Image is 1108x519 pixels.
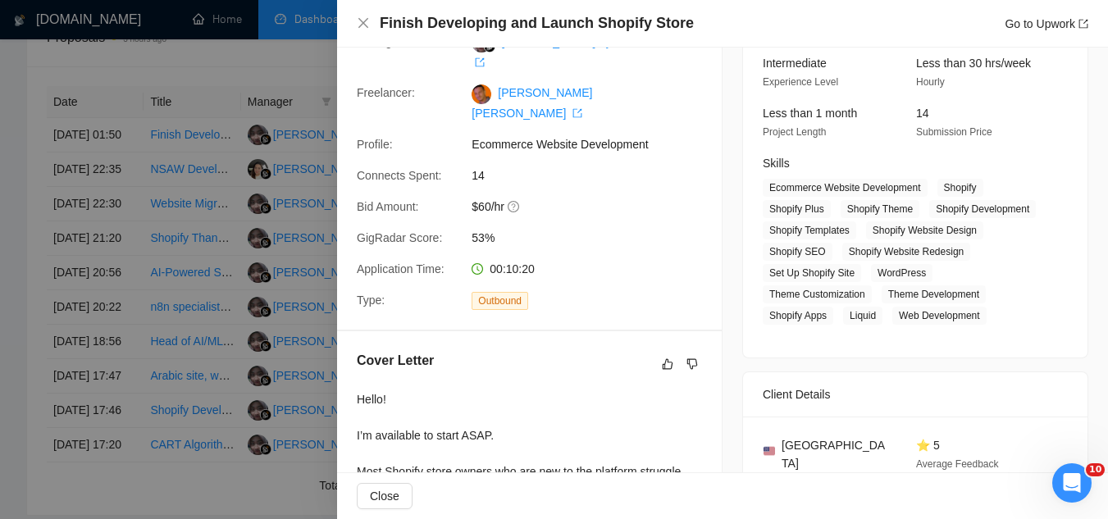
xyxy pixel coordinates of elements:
[472,84,491,104] img: c1WWgwmaGevJdZ-l_Vf-CmXdbmQwVpuCq4Thkz8toRvCgf_hjs15DDqs-87B3E-w26
[763,372,1068,417] div: Client Details
[472,135,718,153] span: Ecommerce Website Development
[357,294,385,307] span: Type:
[490,262,535,275] span: 00:10:20
[472,229,718,247] span: 53%
[472,86,592,119] a: [PERSON_NAME] [PERSON_NAME] export
[871,264,932,282] span: WordPress
[1005,17,1088,30] a: Go to Upworkexport
[763,307,833,325] span: Shopify Apps
[472,166,718,184] span: 14
[357,200,419,213] span: Bid Amount:
[658,354,677,374] button: like
[916,439,940,452] span: ⭐ 5
[929,200,1036,218] span: Shopify Development
[764,445,775,457] img: 🇺🇸
[572,108,582,118] span: export
[763,264,861,282] span: Set Up Shopify Site
[484,41,495,52] img: gigradar-bm.png
[763,179,928,197] span: Ecommerce Website Development
[916,76,945,88] span: Hourly
[370,487,399,505] span: Close
[357,169,442,182] span: Connects Spent:
[763,157,790,170] span: Skills
[882,285,986,303] span: Theme Development
[866,221,983,239] span: Shopify Website Design
[841,200,920,218] span: Shopify Theme
[475,57,485,67] span: export
[1078,19,1088,29] span: export
[472,292,528,310] span: Outbound
[357,16,370,30] button: Close
[782,436,890,472] span: [GEOGRAPHIC_DATA]
[763,285,872,303] span: Theme Customization
[916,107,929,120] span: 14
[357,351,434,371] h5: Cover Letter
[763,126,826,138] span: Project Length
[763,221,856,239] span: Shopify Templates
[937,179,983,197] span: Shopify
[916,57,1031,70] span: Less than 30 hrs/week
[916,126,992,138] span: Submission Price
[763,57,827,70] span: Intermediate
[892,307,987,325] span: Web Development
[682,354,702,374] button: dislike
[763,76,838,88] span: Experience Level
[357,483,413,509] button: Close
[472,198,718,216] span: $60/hr
[686,357,698,371] span: dislike
[380,13,694,34] h4: Finish Developing and Launch Shopify Store
[916,458,999,470] span: Average Feedback
[508,200,521,213] span: question-circle
[763,107,857,120] span: Less than 1 month
[357,231,442,244] span: GigRadar Score:
[763,200,831,218] span: Shopify Plus
[662,357,673,371] span: like
[472,263,483,275] span: clock-circle
[357,16,370,30] span: close
[1052,463,1092,503] iframe: Intercom live chat
[842,243,971,261] span: Shopify Website Redesign
[843,307,882,325] span: Liquid
[763,243,832,261] span: Shopify SEO
[357,86,415,99] span: Freelancer:
[357,262,445,275] span: Application Time:
[357,138,393,151] span: Profile:
[1086,463,1105,476] span: 10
